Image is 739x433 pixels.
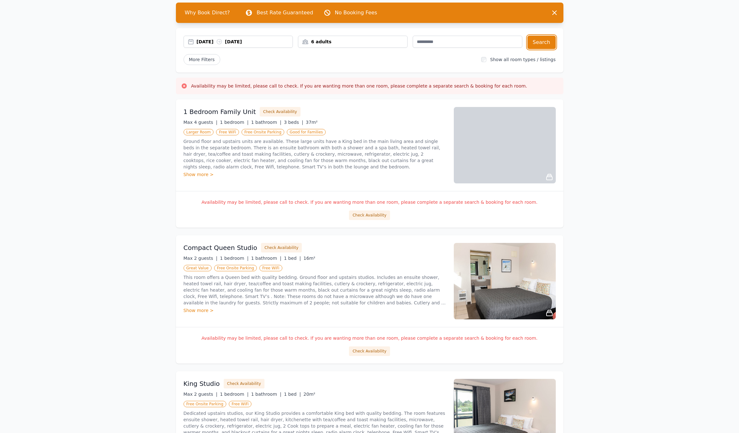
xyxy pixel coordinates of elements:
span: Great Value [184,265,212,271]
p: Ground floor and upstairs units are available. These large units have a King bed in the main livi... [184,138,446,170]
h3: 1 Bedroom Family Unit [184,107,256,116]
span: Free Onsite Parking [214,265,257,271]
span: Larger Room [184,129,214,135]
p: No Booking Fees [335,9,377,17]
span: Free Onsite Parking [242,129,284,135]
div: Show more > [184,307,446,314]
label: Show all room types / listings [490,57,555,62]
h3: Availability may be limited, please call to check. If you are wanting more than one room, please ... [191,83,527,89]
span: 20m² [303,392,315,397]
span: Free WiFi [259,265,282,271]
span: 1 bedroom | [220,256,249,261]
span: 1 bathroom | [251,120,281,125]
div: [DATE] [DATE] [197,39,293,45]
span: 1 bathroom | [251,256,281,261]
span: 1 bed | [284,256,301,261]
span: 1 bedroom | [220,120,249,125]
p: Availability may be limited, please call to check. If you are wanting more than one room, please ... [184,335,556,341]
h3: King Studio [184,379,220,388]
span: Max 2 guests | [184,392,218,397]
h3: Compact Queen Studio [184,243,257,252]
span: 1 bedroom | [220,392,249,397]
span: 37m² [306,120,318,125]
span: Free WiFi [216,129,239,135]
span: 1 bed | [284,392,301,397]
span: Why Book Direct? [180,6,235,19]
span: More Filters [184,54,220,65]
span: 1 bathroom | [251,392,281,397]
button: Check Availability [261,243,302,252]
p: Best Rate Guaranteed [257,9,313,17]
span: Good for Families [287,129,326,135]
div: 6 adults [298,39,407,45]
p: This room offers a Queen bed with quality bedding. Ground floor and upstairs studios. Includes an... [184,274,446,306]
div: Show more > [184,171,446,178]
span: Max 2 guests | [184,256,218,261]
button: Check Availability [349,346,390,356]
span: Free WiFi [229,401,252,407]
button: Search [527,36,556,49]
button: Check Availability [349,210,390,220]
span: 3 beds | [284,120,303,125]
span: Free Onsite Parking [184,401,226,407]
span: Max 4 guests | [184,120,218,125]
span: 16m² [303,256,315,261]
button: Check Availability [260,107,301,117]
button: Check Availability [224,379,264,388]
p: Availability may be limited, please call to check. If you are wanting more than one room, please ... [184,199,556,205]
